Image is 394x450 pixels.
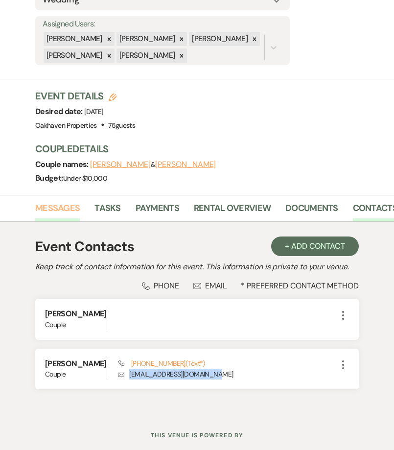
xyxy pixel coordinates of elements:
span: Couple [45,320,107,330]
h1: Event Contacts [35,237,134,257]
span: Budget: [35,173,63,183]
div: [PERSON_NAME] [189,32,249,46]
div: [PERSON_NAME] [44,32,104,46]
button: [PERSON_NAME] [90,161,151,168]
h2: Keep track of contact information for this event. This information is private to your venue. [35,261,359,273]
button: [PERSON_NAME] [155,161,216,168]
div: Phone [142,281,179,291]
button: + Add Contact [271,237,359,256]
div: * Preferred Contact Method [35,281,359,291]
a: Payments [136,201,179,221]
span: Desired date: [35,106,84,117]
span: 75 guests [108,121,135,130]
div: [PERSON_NAME] [116,48,177,63]
div: [PERSON_NAME] [44,48,104,63]
a: Documents [285,201,338,221]
a: [PHONE_NUMBER](Text*) [118,359,205,368]
h3: Couple Details [35,142,384,156]
span: Couple [45,369,107,379]
span: & [90,160,216,169]
a: Rental Overview [194,201,271,221]
div: Email [193,281,227,291]
h3: Event Details [35,89,135,103]
span: [DATE] [84,107,103,116]
p: [EMAIL_ADDRESS][DOMAIN_NAME] [118,369,337,379]
span: Couple names: [35,159,90,169]
div: [PERSON_NAME] [116,32,177,46]
label: Assigned Users: [43,17,282,31]
a: Messages [35,201,80,221]
h6: [PERSON_NAME] [45,358,107,369]
h6: [PERSON_NAME] [45,308,107,319]
span: Oakhaven Properties [35,121,97,130]
a: Tasks [94,201,120,221]
span: Under $10,000 [63,174,108,183]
